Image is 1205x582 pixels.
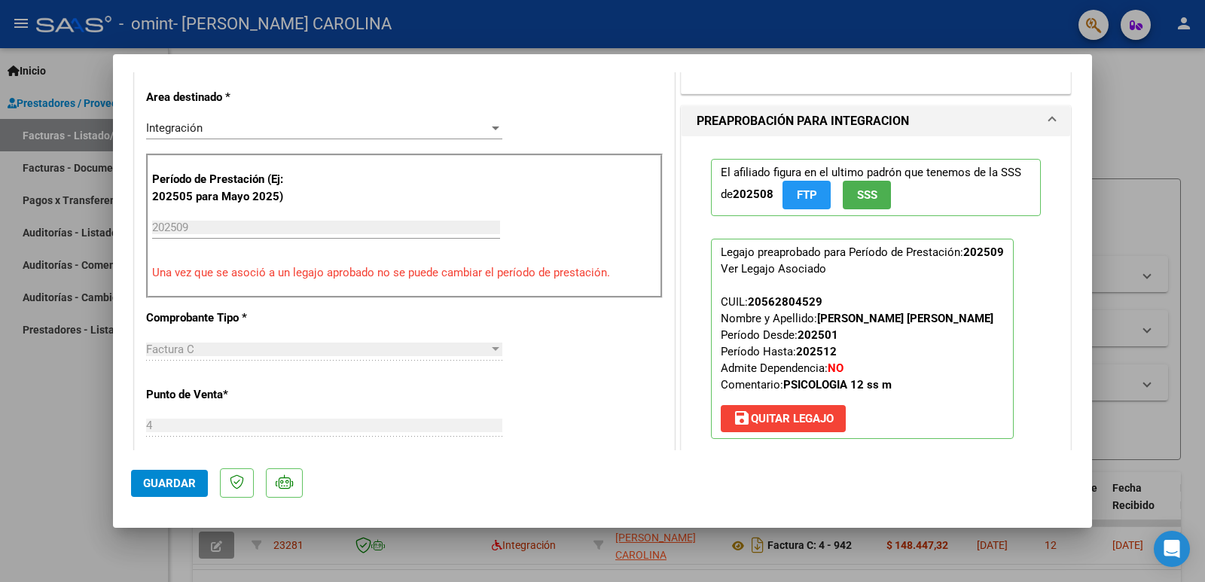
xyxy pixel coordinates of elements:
button: Guardar [131,470,208,497]
p: Período de Prestación (Ej: 202505 para Mayo 2025) [152,171,304,205]
mat-expansion-panel-header: PREAPROBACIÓN PARA INTEGRACION [682,106,1070,136]
mat-icon: save [733,409,751,427]
div: PREAPROBACIÓN PARA INTEGRACION [682,136,1070,473]
div: 20562804529 [748,294,822,310]
span: SSS [857,189,877,203]
strong: PSICOLOGIA 12 ss m [783,378,892,392]
p: Legajo preaprobado para Período de Prestación: [711,239,1014,439]
strong: [PERSON_NAME] [PERSON_NAME] [817,312,993,325]
p: Punto de Venta [146,386,301,404]
button: Quitar Legajo [721,405,846,432]
p: Area destinado * [146,89,301,106]
p: El afiliado figura en el ultimo padrón que tenemos de la SSS de [711,159,1041,215]
span: Integración [146,121,203,135]
button: SSS [843,181,891,209]
button: FTP [782,181,831,209]
span: Quitar Legajo [733,412,834,425]
strong: 202509 [963,245,1004,259]
span: Comentario: [721,378,892,392]
strong: 202508 [733,187,773,201]
div: Open Intercom Messenger [1154,531,1190,567]
p: Comprobante Tipo * [146,309,301,327]
h1: PREAPROBACIÓN PARA INTEGRACION [697,112,909,130]
span: CUIL: Nombre y Apellido: Período Desde: Período Hasta: Admite Dependencia: [721,295,993,392]
div: Ver Legajo Asociado [721,261,826,277]
span: FTP [797,189,817,203]
span: Factura C [146,343,194,356]
strong: 202501 [798,328,838,342]
span: Guardar [143,477,196,490]
strong: NO [828,361,843,375]
p: Una vez que se asoció a un legajo aprobado no se puede cambiar el período de prestación. [152,264,657,282]
strong: 202512 [796,345,837,358]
